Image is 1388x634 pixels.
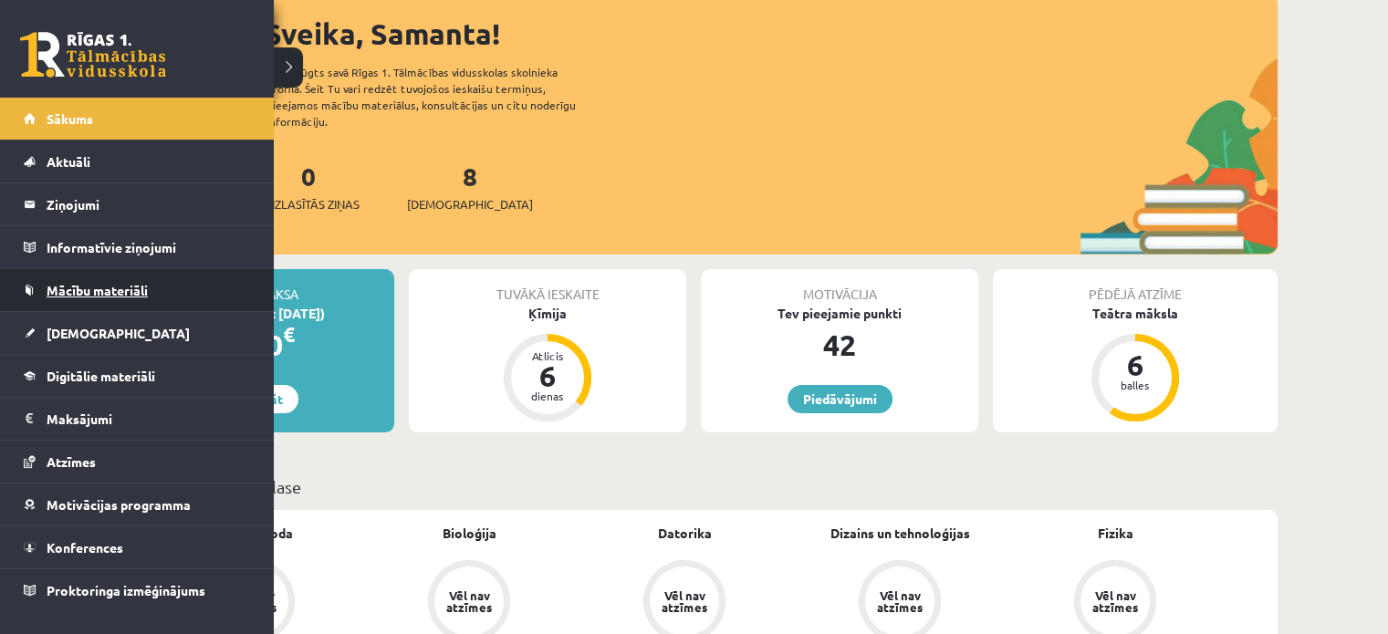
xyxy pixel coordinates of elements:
[409,304,686,424] a: Ķīmija Atlicis 6 dienas
[47,582,205,598] span: Proktoringa izmēģinājums
[47,539,123,556] span: Konferences
[257,160,360,213] a: 0Neizlasītās ziņas
[47,282,148,298] span: Mācību materiāli
[788,385,892,413] a: Piedāvājumi
[24,312,251,354] a: [DEMOGRAPHIC_DATA]
[24,569,251,611] a: Proktoringa izmēģinājums
[47,183,251,225] legend: Ziņojumi
[265,12,1278,56] div: Sveika, Samanta!
[993,304,1278,323] div: Teātra māksla
[283,321,295,348] span: €
[266,64,608,130] div: Laipni lūgts savā Rīgas 1. Tālmācības vidusskolas skolnieka profilā. Šeit Tu vari redzēt tuvojošo...
[701,304,978,323] div: Tev pieejamie punkti
[993,304,1278,424] a: Teātra māksla 6 balles
[257,195,360,213] span: Neizlasītās ziņas
[24,483,251,525] a: Motivācijas programma
[1108,350,1163,379] div: 6
[24,441,251,483] a: Atzīmes
[658,524,712,543] a: Datorika
[701,269,978,304] div: Motivācija
[1090,589,1141,613] div: Vēl nav atzīmes
[47,226,251,268] legend: Informatīvie ziņojumi
[874,589,925,613] div: Vēl nav atzīmes
[1108,379,1163,390] div: balles
[47,325,190,341] span: [DEMOGRAPHIC_DATA]
[409,269,686,304] div: Tuvākā ieskaite
[701,323,978,367] div: 42
[1098,524,1133,543] a: Fizika
[24,398,251,440] a: Maksājumi
[24,355,251,397] a: Digitālie materiāli
[24,226,251,268] a: Informatīvie ziņojumi
[407,160,533,213] a: 8[DEMOGRAPHIC_DATA]
[444,589,495,613] div: Vēl nav atzīmes
[409,304,686,323] div: Ķīmija
[407,195,533,213] span: [DEMOGRAPHIC_DATA]
[117,474,1270,499] p: Mācību plāns 8.a JK klase
[520,361,575,390] div: 6
[993,269,1278,304] div: Pēdējā atzīme
[47,496,191,513] span: Motivācijas programma
[24,140,251,182] a: Aktuāli
[24,526,251,568] a: Konferences
[830,524,970,543] a: Dizains un tehnoloģijas
[520,390,575,401] div: dienas
[20,32,166,78] a: Rīgas 1. Tālmācības vidusskola
[47,368,155,384] span: Digitālie materiāli
[443,524,496,543] a: Bioloģija
[47,110,93,127] span: Sākums
[520,350,575,361] div: Atlicis
[24,183,251,225] a: Ziņojumi
[47,153,90,170] span: Aktuāli
[47,398,251,440] legend: Maksājumi
[47,453,96,470] span: Atzīmes
[24,269,251,311] a: Mācību materiāli
[659,589,710,613] div: Vēl nav atzīmes
[24,98,251,140] a: Sākums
